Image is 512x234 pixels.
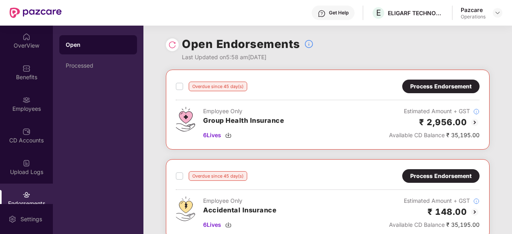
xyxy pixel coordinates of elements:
div: Settings [18,215,44,223]
h1: Open Endorsements [182,35,300,53]
div: ELIGARF TECHNOLOGIES PRIVATE LIMITED [388,9,444,17]
img: svg+xml;base64,PHN2ZyBpZD0iSW5mb18tXzMyeDMyIiBkYXRhLW5hbWU9IkluZm8gLSAzMngzMiIgeG1sbnM9Imh0dHA6Ly... [473,198,480,204]
img: svg+xml;base64,PHN2ZyBpZD0iRW1wbG95ZWVzIiB4bWxucz0iaHR0cDovL3d3dy53My5vcmcvMjAwMC9zdmciIHdpZHRoPS... [22,96,30,104]
img: svg+xml;base64,PHN2ZyB4bWxucz0iaHR0cDovL3d3dy53My5vcmcvMjAwMC9zdmciIHdpZHRoPSI0OS4zMjEiIGhlaWdodD... [176,196,195,221]
div: Overdue since 45 day(s) [189,82,247,91]
img: New Pazcare Logo [10,8,62,18]
img: svg+xml;base64,PHN2ZyBpZD0iU2V0dGluZy0yMHgyMCIgeG1sbnM9Imh0dHA6Ly93d3cudzMub3JnLzIwMDAvc3ZnIiB3aW... [8,215,16,223]
img: svg+xml;base64,PHN2ZyBpZD0iRG93bmxvYWQtMzJ4MzIiIHhtbG5zPSJodHRwOi8vd3d3LnczLm9yZy8yMDAwL3N2ZyIgd2... [225,222,232,228]
div: Estimated Amount + GST [389,107,480,116]
img: svg+xml;base64,PHN2ZyBpZD0iSGVscC0zMngzMiIgeG1sbnM9Imh0dHA6Ly93d3cudzMub3JnLzIwMDAvc3ZnIiB3aWR0aD... [318,10,326,18]
h2: ₹ 2,956.00 [419,116,467,129]
img: svg+xml;base64,PHN2ZyBpZD0iRG93bmxvYWQtMzJ4MzIiIHhtbG5zPSJodHRwOi8vd3d3LnczLm9yZy8yMDAwL3N2ZyIgd2... [225,132,232,138]
img: svg+xml;base64,PHN2ZyBpZD0iSW5mb18tXzMyeDMyIiBkYXRhLW5hbWU9IkluZm8gLSAzMngzMiIgeG1sbnM9Imh0dHA6Ly... [473,108,480,115]
div: Open [66,41,131,49]
span: Available CD Balance [389,132,445,138]
div: Process Endorsement [410,82,472,91]
div: Employee Only [203,107,284,116]
img: svg+xml;base64,PHN2ZyBpZD0iQ0RfQWNjb3VudHMiIGRhdGEtbmFtZT0iQ0QgQWNjb3VudHMiIHhtbG5zPSJodHRwOi8vd3... [22,128,30,136]
img: svg+xml;base64,PHN2ZyB4bWxucz0iaHR0cDovL3d3dy53My5vcmcvMjAwMC9zdmciIHdpZHRoPSI0Ny43MTQiIGhlaWdodD... [176,107,195,132]
span: 6 Lives [203,131,221,140]
div: Get Help [329,10,349,16]
div: ₹ 35,195.00 [389,220,480,229]
span: E [376,8,381,18]
div: Estimated Amount + GST [389,196,480,205]
div: Process Endorsement [410,172,472,180]
div: ₹ 35,195.00 [389,131,480,140]
img: svg+xml;base64,PHN2ZyBpZD0iQmFjay0yMHgyMCIgeG1sbnM9Imh0dHA6Ly93d3cudzMub3JnLzIwMDAvc3ZnIiB3aWR0aD... [470,118,480,127]
div: Employee Only [203,196,276,205]
img: svg+xml;base64,PHN2ZyBpZD0iQmFjay0yMHgyMCIgeG1sbnM9Imh0dHA6Ly93d3cudzMub3JnLzIwMDAvc3ZnIiB3aWR0aD... [470,207,480,217]
img: svg+xml;base64,PHN2ZyBpZD0iQmVuZWZpdHMiIHhtbG5zPSJodHRwOi8vd3d3LnczLm9yZy8yMDAwL3N2ZyIgd2lkdGg9Ij... [22,64,30,72]
div: Pazcare [461,6,486,14]
div: Last Updated on 5:58 am[DATE] [182,53,314,62]
img: svg+xml;base64,PHN2ZyBpZD0iSG9tZSIgeG1sbnM9Imh0dHA6Ly93d3cudzMub3JnLzIwMDAvc3ZnIiB3aWR0aD0iMjAiIG... [22,33,30,41]
img: svg+xml;base64,PHN2ZyBpZD0iRW5kb3JzZW1lbnRzIiB4bWxucz0iaHR0cDovL3d3dy53My5vcmcvMjAwMC9zdmciIHdpZH... [22,191,30,199]
span: Available CD Balance [389,221,445,228]
img: svg+xml;base64,PHN2ZyBpZD0iVXBsb2FkX0xvZ3MiIGRhdGEtbmFtZT0iVXBsb2FkIExvZ3MiIHhtbG5zPSJodHRwOi8vd3... [22,159,30,167]
div: Operations [461,14,486,20]
img: svg+xml;base64,PHN2ZyBpZD0iUmVsb2FkLTMyeDMyIiB4bWxucz0iaHR0cDovL3d3dy53My5vcmcvMjAwMC9zdmciIHdpZH... [168,41,176,49]
div: Processed [66,62,131,69]
div: Overdue since 45 day(s) [189,171,247,181]
span: 6 Lives [203,220,221,229]
h3: Group Health Insurance [203,116,284,126]
h3: Accidental Insurance [203,205,276,216]
img: svg+xml;base64,PHN2ZyBpZD0iRHJvcGRvd24tMzJ4MzIiIHhtbG5zPSJodHRwOi8vd3d3LnczLm9yZy8yMDAwL3N2ZyIgd2... [494,10,501,16]
h2: ₹ 148.00 [427,205,467,218]
img: svg+xml;base64,PHN2ZyBpZD0iSW5mb18tXzMyeDMyIiBkYXRhLW5hbWU9IkluZm8gLSAzMngzMiIgeG1sbnM9Imh0dHA6Ly... [304,39,314,49]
